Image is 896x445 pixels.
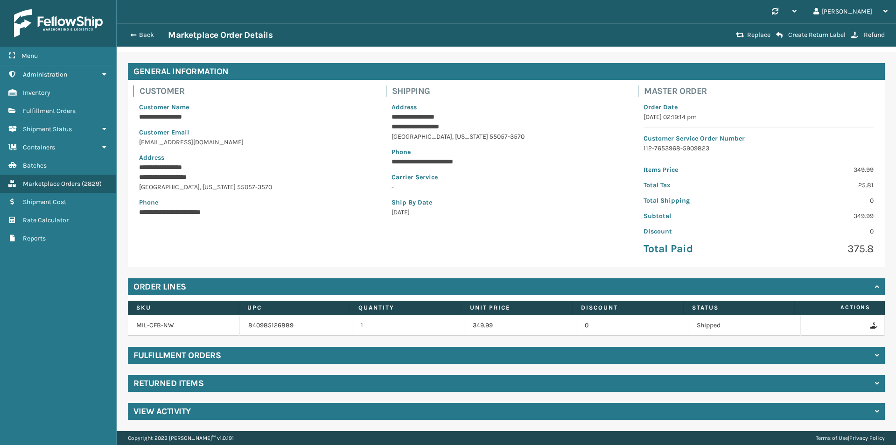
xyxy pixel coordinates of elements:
[644,180,753,190] p: Total Tax
[773,31,848,39] button: Create Return Label
[816,435,848,441] a: Terms of Use
[392,147,622,157] p: Phone
[136,304,230,312] label: SKU
[23,143,55,151] span: Containers
[133,281,186,292] h4: Order Lines
[644,226,753,236] p: Discount
[644,112,874,122] p: [DATE] 02:19:14 pm
[23,125,72,133] span: Shipment Status
[133,350,221,361] h4: Fulfillment Orders
[764,242,874,256] p: 375.8
[23,198,66,206] span: Shipment Cost
[392,172,622,182] p: Carrier Service
[644,134,874,143] p: Customer Service Order Number
[464,315,576,336] td: 349.99
[644,211,753,221] p: Subtotal
[23,234,46,242] span: Reports
[870,322,876,329] i: Refund Order Line
[470,304,564,312] label: Unit Price
[139,198,369,207] p: Phone
[392,182,622,192] p: -
[392,103,417,111] span: Address
[736,32,744,38] i: Replace
[133,378,203,389] h4: Returned Items
[849,435,885,441] a: Privacy Policy
[816,431,885,445] div: |
[358,304,452,312] label: Quantity
[21,52,38,60] span: Menu
[764,226,874,236] p: 0
[128,63,885,80] h4: General Information
[82,180,102,188] span: ( 2829 )
[139,182,369,192] p: [GEOGRAPHIC_DATA] , [US_STATE] 55057-3570
[14,9,103,37] img: logo
[352,315,464,336] td: 1
[692,304,786,312] label: Status
[23,162,47,170] span: Batches
[136,321,174,329] a: MIL-CFB-NW
[764,196,874,205] p: 0
[23,71,67,78] span: Administration
[798,300,876,315] span: Actions
[644,165,753,175] p: Items Price
[139,137,369,147] p: [EMAIL_ADDRESS][DOMAIN_NAME]
[139,154,164,162] span: Address
[764,211,874,221] p: 349.99
[23,216,69,224] span: Rate Calculator
[128,431,234,445] p: Copyright 2023 [PERSON_NAME]™ v 1.0.191
[644,85,879,97] h4: Master Order
[851,32,858,38] i: Refund
[688,315,800,336] td: Shipped
[139,127,369,137] p: Customer Email
[644,242,753,256] p: Total Paid
[168,29,273,41] h3: Marketplace Order Details
[764,180,874,190] p: 25.81
[140,85,375,97] h4: Customer
[23,89,50,97] span: Inventory
[240,315,352,336] td: 840985126889
[644,143,874,153] p: 112-7653968-5909823
[848,31,888,39] button: Refund
[125,31,168,39] button: Back
[392,198,622,207] p: Ship By Date
[392,85,627,97] h4: Shipping
[23,107,76,115] span: Fulfillment Orders
[644,102,874,112] p: Order Date
[733,31,773,39] button: Replace
[392,207,622,217] p: [DATE]
[139,102,369,112] p: Customer Name
[581,304,675,312] label: Discount
[776,31,783,39] i: Create Return Label
[133,406,191,417] h4: View Activity
[644,196,753,205] p: Total Shipping
[764,165,874,175] p: 349.99
[247,304,341,312] label: UPC
[576,315,688,336] td: 0
[23,180,80,188] span: Marketplace Orders
[392,132,622,141] p: [GEOGRAPHIC_DATA] , [US_STATE] 55057-3570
